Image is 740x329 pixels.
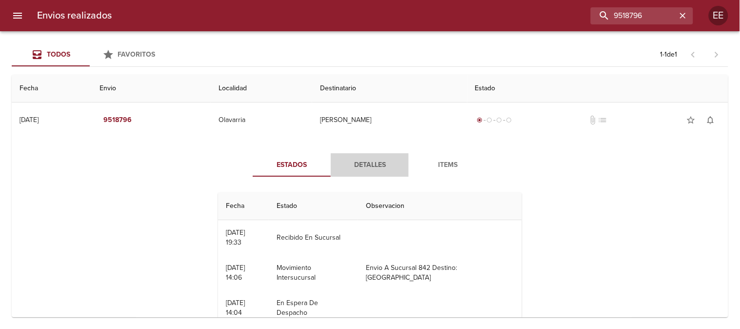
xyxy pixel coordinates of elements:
[487,117,493,123] span: radio_button_unchecked
[591,7,677,24] input: buscar
[681,110,701,130] button: Agregar a favoritos
[497,117,502,123] span: radio_button_unchecked
[259,159,325,171] span: Estados
[588,115,598,125] span: No tiene documentos adjuntos
[37,8,112,23] h6: Envios realizados
[269,220,358,255] td: Recibido En Sucursal
[12,75,92,103] th: Fecha
[686,115,696,125] span: star_border
[312,103,467,138] td: [PERSON_NAME]
[415,159,481,171] span: Items
[211,103,312,138] td: Olavarria
[358,255,522,290] td: Envio A Sucursal 842 Destino: [GEOGRAPHIC_DATA]
[706,115,716,125] span: notifications_none
[12,43,168,66] div: Tabs Envios
[709,6,728,25] div: Abrir información de usuario
[269,255,358,290] td: Movimiento Intersucursal
[253,153,487,177] div: Tabs detalle de guia
[6,4,29,27] button: menu
[47,50,70,59] span: Todos
[477,117,483,123] span: radio_button_checked
[20,116,39,124] div: [DATE]
[269,192,358,220] th: Estado
[705,43,728,66] span: Pagina siguiente
[681,49,705,59] span: Pagina anterior
[506,117,512,123] span: radio_button_unchecked
[312,75,467,103] th: Destinatario
[701,110,720,130] button: Activar notificaciones
[100,111,136,129] button: 9518796
[218,192,269,220] th: Fecha
[709,6,728,25] div: EE
[226,299,245,317] div: [DATE] 14:04
[660,50,678,60] p: 1 - 1 de 1
[598,115,607,125] span: No tiene pedido asociado
[118,50,156,59] span: Favoritos
[226,264,245,282] div: [DATE] 14:06
[226,228,245,247] div: [DATE] 19:33
[337,159,403,171] span: Detalles
[269,290,358,326] td: En Espera De Despacho
[475,115,514,125] div: Generado
[358,192,522,220] th: Observacion
[211,75,312,103] th: Localidad
[467,75,728,103] th: Estado
[103,114,132,126] em: 9518796
[92,75,211,103] th: Envio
